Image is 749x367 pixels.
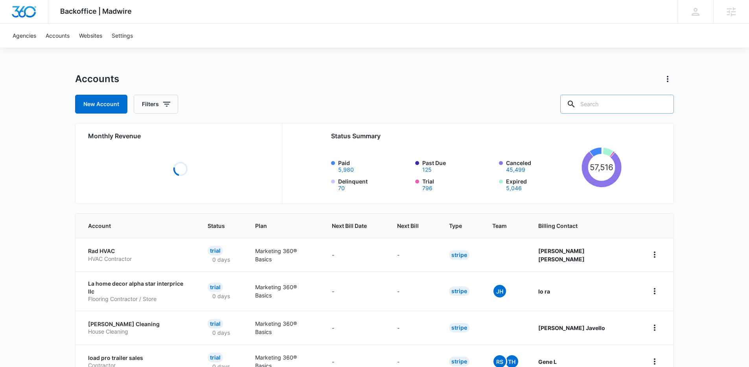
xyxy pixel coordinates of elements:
td: - [388,238,440,272]
button: Canceled [506,167,525,172]
div: Stripe [449,357,469,366]
label: Canceled [506,159,578,172]
h2: Monthly Revenue [88,131,272,141]
strong: lo ra [538,288,550,295]
label: Expired [506,177,578,191]
button: home [648,285,661,297]
button: Expired [506,185,522,191]
td: - [388,311,440,345]
p: La home decor alpha star interprice llc [88,280,189,295]
p: Rad HVAC [88,247,189,255]
h2: Status Summary [331,131,622,141]
p: Flooring Contractor / Store [88,295,189,303]
span: Status [208,222,225,230]
div: Trial [208,246,223,255]
span: Type [449,222,462,230]
button: Past Due [422,167,432,172]
div: Trial [208,319,223,328]
span: Next Bill [397,222,419,230]
h1: Accounts [75,73,119,85]
p: House Cleaning [88,328,189,336]
div: Trial [208,283,223,292]
td: - [322,238,388,272]
a: [PERSON_NAME] CleaningHouse Cleaning [88,320,189,336]
span: Billing Contact [538,222,629,230]
button: home [648,321,661,334]
button: Paid [338,167,354,172]
label: Trial [422,177,495,191]
strong: [PERSON_NAME] [PERSON_NAME] [538,248,585,262]
div: Trial [208,353,223,362]
p: Marketing 360® Basics [255,247,313,263]
a: Rad HVACHVAC Contractor [88,247,189,262]
a: La home decor alpha star interprice llcFlooring Contractor / Store [88,280,189,303]
strong: [PERSON_NAME] Javello [538,325,605,331]
a: Agencies [8,24,41,48]
span: Account [88,222,177,230]
span: Next Bill Date [332,222,367,230]
label: Past Due [422,159,495,172]
p: 0 days [208,292,235,300]
div: Stripe [449,250,469,260]
td: - [322,311,388,345]
button: Actions [661,73,674,85]
span: Team [492,222,508,230]
td: - [322,272,388,311]
strong: Gene L [538,358,557,365]
p: load pro trailer sales [88,354,189,362]
button: Trial [422,185,432,191]
button: Delinquent [338,185,345,191]
a: Websites [74,24,107,48]
div: Stripe [449,286,469,296]
button: home [648,248,661,261]
div: Stripe [449,323,469,332]
p: 0 days [208,328,235,337]
label: Paid [338,159,410,172]
a: Accounts [41,24,74,48]
input: Search [560,95,674,114]
p: HVAC Contractor [88,255,189,263]
p: Marketing 360® Basics [255,319,313,336]
p: [PERSON_NAME] Cleaning [88,320,189,328]
p: 0 days [208,255,235,264]
button: Filters [134,95,178,114]
span: JH [493,285,506,297]
span: Backoffice | Madwire [60,7,132,15]
a: New Account [75,95,127,114]
label: Delinquent [338,177,410,191]
p: Marketing 360® Basics [255,283,313,299]
tspan: 57,516 [589,162,613,172]
td: - [388,272,440,311]
a: Settings [107,24,138,48]
span: Plan [255,222,313,230]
